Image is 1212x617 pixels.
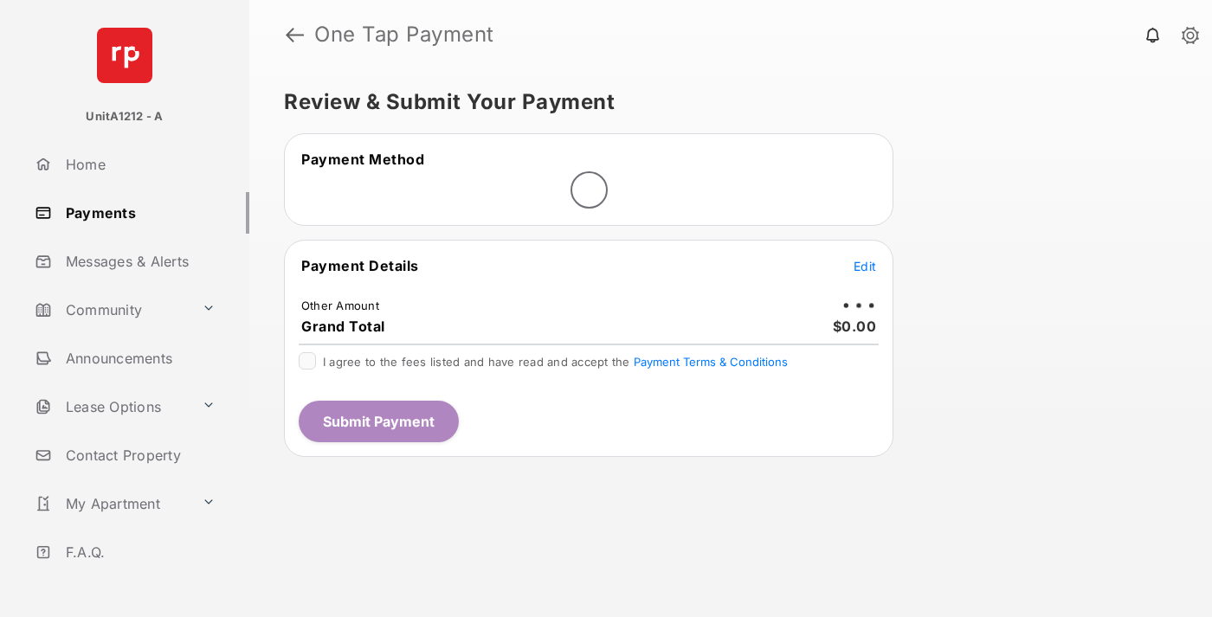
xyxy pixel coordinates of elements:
[299,401,459,442] button: Submit Payment
[323,355,788,369] span: I agree to the fees listed and have read and accept the
[28,289,195,331] a: Community
[301,257,419,274] span: Payment Details
[634,355,788,369] button: I agree to the fees listed and have read and accept the
[97,28,152,83] img: svg+xml;base64,PHN2ZyB4bWxucz0iaHR0cDovL3d3dy53My5vcmcvMjAwMC9zdmciIHdpZHRoPSI2NCIgaGVpZ2h0PSI2NC...
[28,192,249,234] a: Payments
[28,531,249,573] a: F.A.Q.
[28,337,249,379] a: Announcements
[28,386,195,427] a: Lease Options
[28,434,249,476] a: Contact Property
[284,92,1164,112] h5: Review & Submit Your Payment
[28,144,249,185] a: Home
[854,259,876,273] span: Edit
[833,318,877,335] span: $0.00
[28,483,195,524] a: My Apartment
[86,108,163,125] p: UnitA1212 - A
[854,257,876,274] button: Edit
[301,151,424,168] span: Payment Method
[301,318,385,335] span: Grand Total
[28,241,249,282] a: Messages & Alerts
[300,298,380,313] td: Other Amount
[314,24,494,45] strong: One Tap Payment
